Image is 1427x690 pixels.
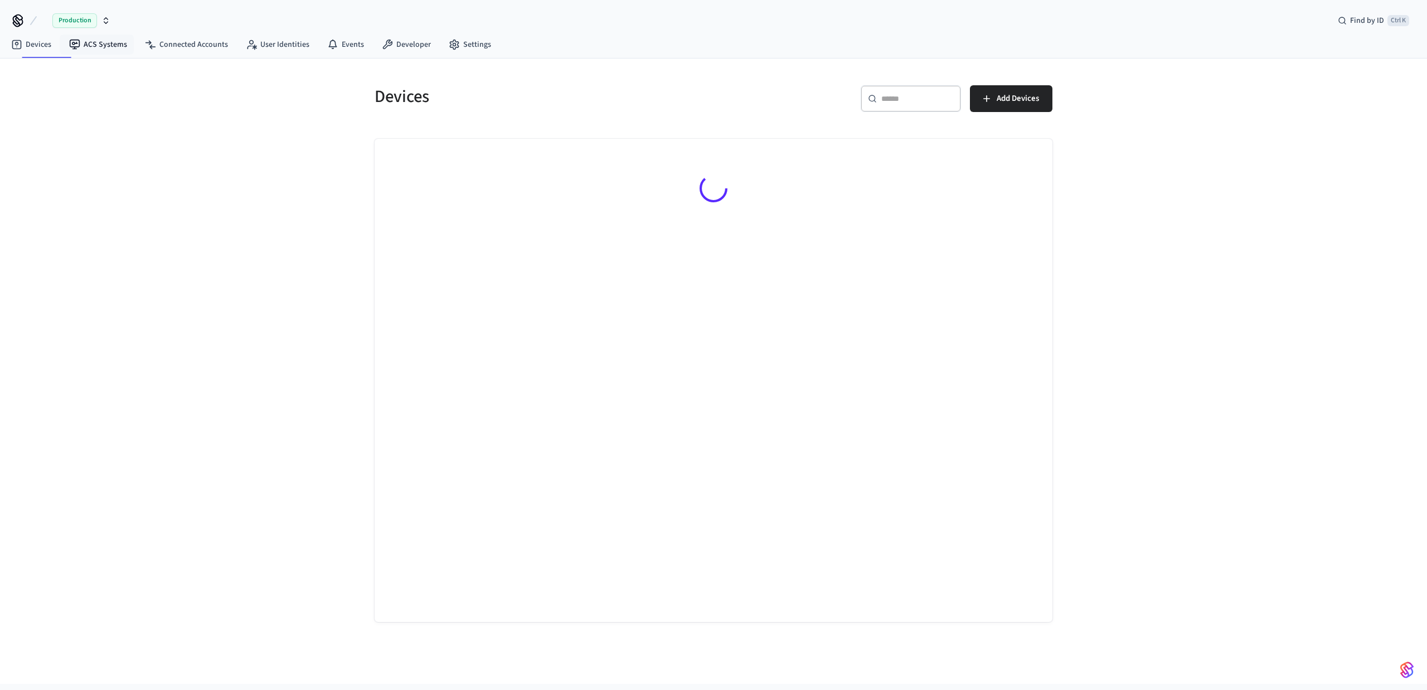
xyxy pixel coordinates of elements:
span: Production [52,13,97,28]
button: Add Devices [970,85,1052,112]
a: ACS Systems [60,35,136,55]
span: Add Devices [997,91,1039,106]
a: Developer [373,35,440,55]
a: Settings [440,35,500,55]
h5: Devices [375,85,707,108]
a: Devices [2,35,60,55]
span: Ctrl K [1387,15,1409,26]
a: User Identities [237,35,318,55]
img: SeamLogoGradient.69752ec5.svg [1400,661,1414,679]
a: Connected Accounts [136,35,237,55]
div: Find by IDCtrl K [1329,11,1418,31]
a: Events [318,35,373,55]
span: Find by ID [1350,15,1384,26]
